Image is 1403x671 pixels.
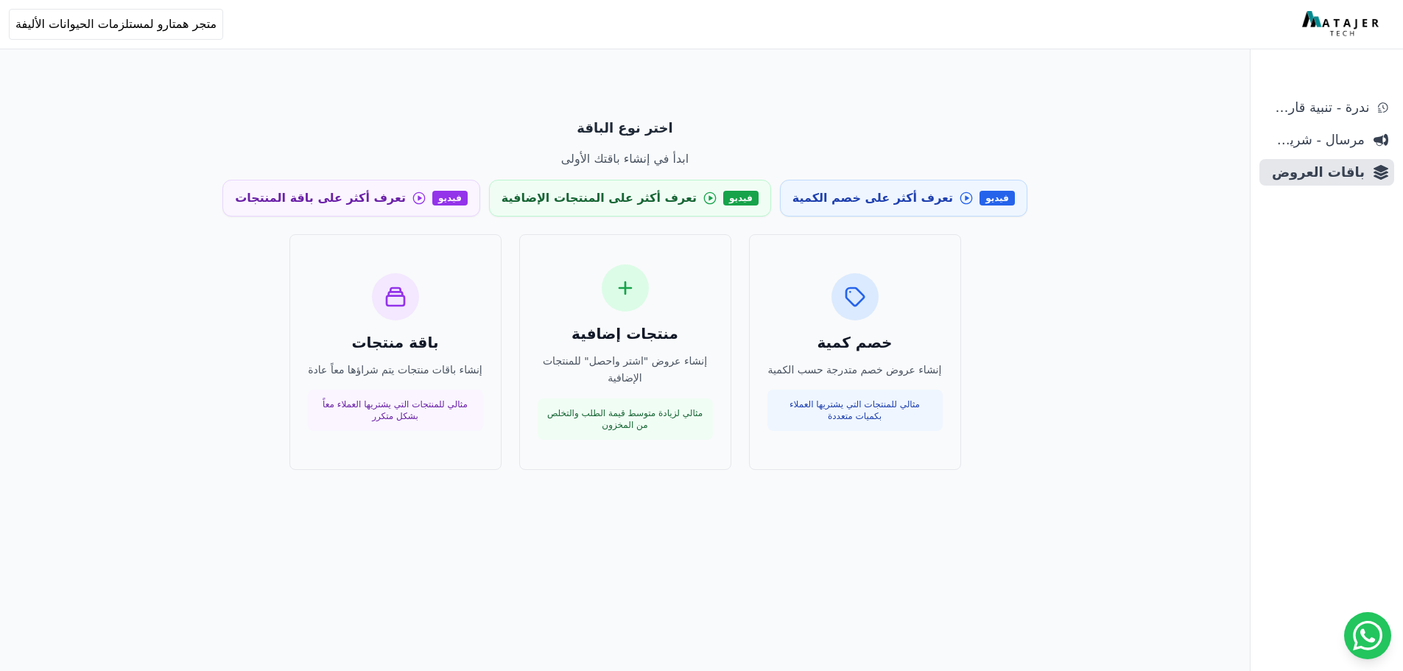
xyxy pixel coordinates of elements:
[15,15,217,33] span: متجر همتارو لمستلزمات الحيوانات الأليفة
[538,323,713,344] h3: منتجات إضافية
[136,150,1114,168] p: ابدأ في إنشاء باقتك الأولى
[723,191,759,205] span: فيديو
[538,353,713,387] p: إنشاء عروض "اشتر واحصل" للمنتجات الإضافية
[235,189,406,207] span: تعرف أكثر على باقة المنتجات
[308,332,483,353] h3: باقة منتجات
[317,398,474,422] p: مثالي للمنتجات التي يشتريها العملاء معاً بشكل متكرر
[308,362,483,379] p: إنشاء باقات منتجات يتم شراؤها معاً عادة
[780,180,1027,217] a: فيديو تعرف أكثر على خصم الكمية
[136,118,1114,138] p: اختر نوع الباقة
[767,332,943,353] h3: خصم كمية
[767,362,943,379] p: إنشاء عروض خصم متدرجة حسب الكمية
[1265,162,1365,183] span: باقات العروض
[792,189,953,207] span: تعرف أكثر على خصم الكمية
[1265,97,1369,118] span: ندرة - تنبية قارب علي النفاذ
[222,180,480,217] a: فيديو تعرف أكثر على باقة المنتجات
[1302,11,1382,38] img: MatajerTech Logo
[546,407,704,431] p: مثالي لزيادة متوسط قيمة الطلب والتخلص من المخزون
[980,191,1015,205] span: فيديو
[776,398,934,422] p: مثالي للمنتجات التي يشتريها العملاء بكميات متعددة
[432,191,468,205] span: فيديو
[489,180,771,217] a: فيديو تعرف أكثر على المنتجات الإضافية
[9,9,223,40] button: متجر همتارو لمستلزمات الحيوانات الأليفة
[502,189,697,207] span: تعرف أكثر على المنتجات الإضافية
[1265,130,1365,150] span: مرسال - شريط دعاية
